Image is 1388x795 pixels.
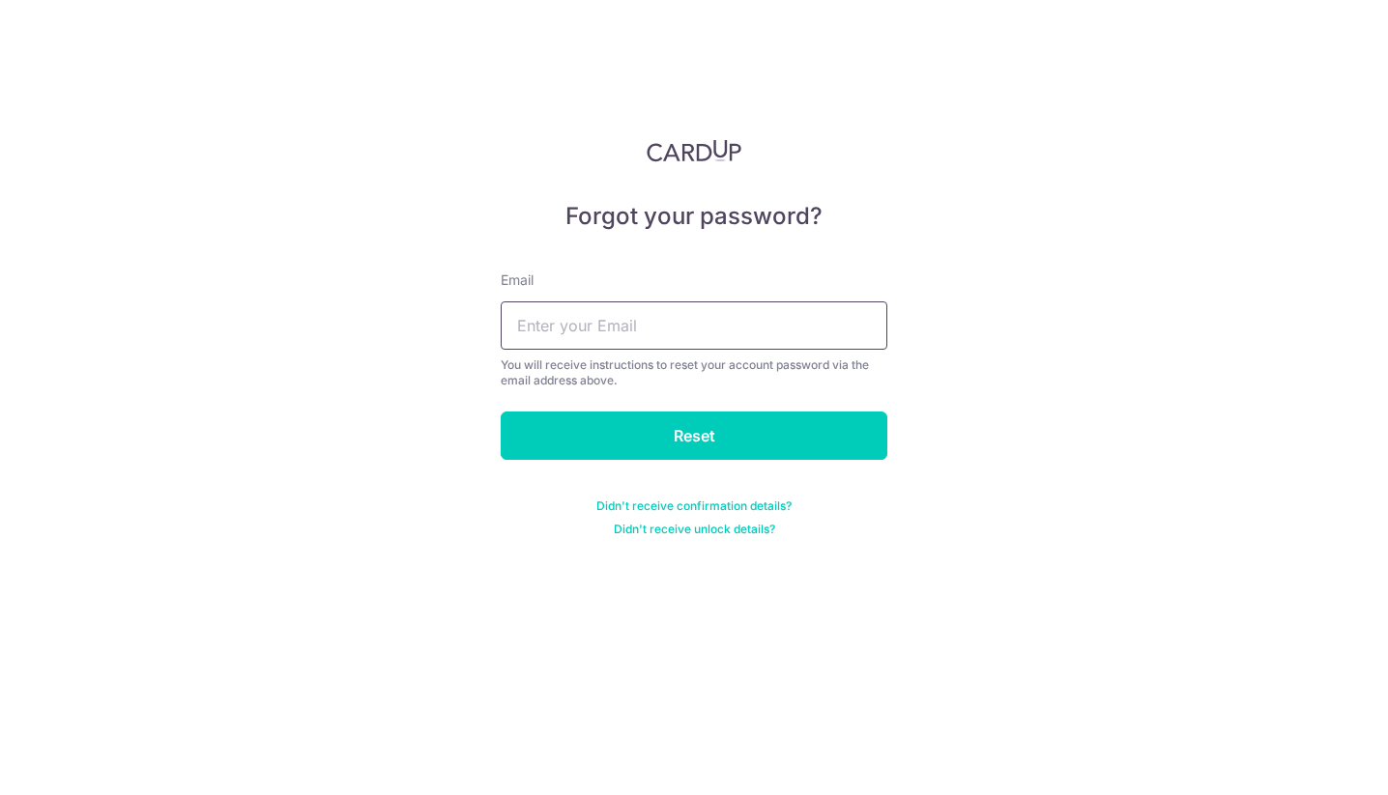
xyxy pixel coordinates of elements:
[501,357,887,388] div: You will receive instructions to reset your account password via the email address above.
[501,412,887,460] input: Reset
[596,498,792,514] a: Didn't receive confirmation details?
[614,522,775,537] a: Didn't receive unlock details?
[501,301,887,350] input: Enter your Email
[501,201,887,232] h5: Forgot your password?
[647,139,741,162] img: CardUp Logo
[501,270,534,290] label: Email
